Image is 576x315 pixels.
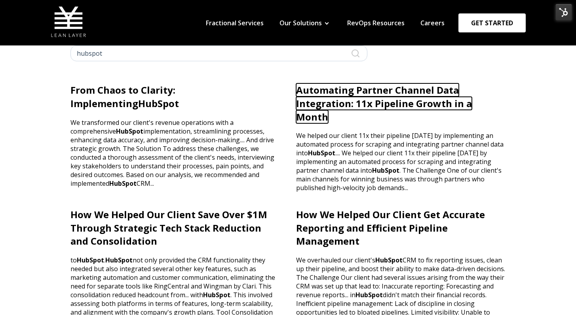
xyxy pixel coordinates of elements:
div: Navigation Menu [198,19,452,27]
span: HubSpot [308,149,335,157]
input: Search [70,45,367,61]
a: RevOps Resources [347,19,405,27]
span: HubSpot [375,256,403,264]
a: GET STARTED [458,13,526,32]
a: Fractional Services [206,19,264,27]
span: HubSpot [77,256,104,264]
img: HubSpot Tools Menu Toggle [555,4,572,21]
p: We transformed our client's revenue operations with a comprehensive implementation, streamlining ... [70,110,280,188]
span: HubSpot [203,290,230,299]
span: HubSpot [355,290,383,299]
p: We helped our client 11x their pipeline [DATE] by implementing an automated process for scraping ... [296,123,506,192]
a: Careers [420,19,445,27]
span: HubSpot [138,97,179,110]
a: Automating Partner Channel Data Integration: 11x Pipeline Growth in a Month [296,83,472,123]
a: How We Helped Our Client Save Over $1M Through Strategic Tech Stack Reduction and Consolidation [70,208,267,247]
a: From Chaos to Clarity: ImplementingHubSpot [70,83,179,110]
span: HubSpot [372,166,399,175]
span: HubSpot [116,127,143,136]
a: How We Helped Our Client Get Accurate Reporting and Efficient Pipeline Management [296,208,485,247]
span: HubSpot [105,256,133,264]
span: HubSpot [109,179,137,188]
a: Our Solutions [279,19,322,27]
